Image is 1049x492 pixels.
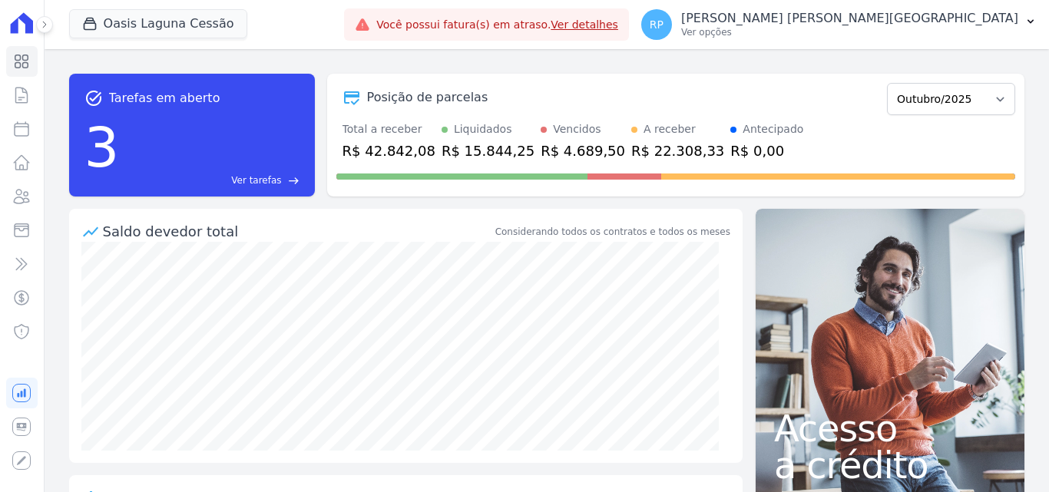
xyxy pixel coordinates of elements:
[774,410,1006,447] span: Acesso
[342,121,435,137] div: Total a receber
[629,3,1049,46] button: RP [PERSON_NAME] [PERSON_NAME][GEOGRAPHIC_DATA] Ver opções
[644,121,696,137] div: A receber
[288,175,299,187] span: east
[650,19,663,30] span: RP
[69,9,247,38] button: Oasis Laguna Cessão
[109,89,220,107] span: Tarefas em aberto
[743,121,803,137] div: Antecipado
[103,221,492,242] div: Saldo devedor total
[442,140,534,161] div: R$ 15.844,25
[774,447,1006,484] span: a crédito
[454,121,512,137] div: Liquidados
[367,88,488,107] div: Posição de parcelas
[495,225,730,239] div: Considerando todos os contratos e todos os meses
[125,173,299,187] a: Ver tarefas east
[681,11,1018,26] p: [PERSON_NAME] [PERSON_NAME][GEOGRAPHIC_DATA]
[342,140,435,161] div: R$ 42.842,08
[681,26,1018,38] p: Ver opções
[376,17,618,33] span: Você possui fatura(s) em atraso.
[551,18,618,31] a: Ver detalhes
[553,121,601,137] div: Vencidos
[231,173,281,187] span: Ver tarefas
[84,89,103,107] span: task_alt
[541,140,625,161] div: R$ 4.689,50
[84,107,120,187] div: 3
[730,140,803,161] div: R$ 0,00
[631,140,724,161] div: R$ 22.308,33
